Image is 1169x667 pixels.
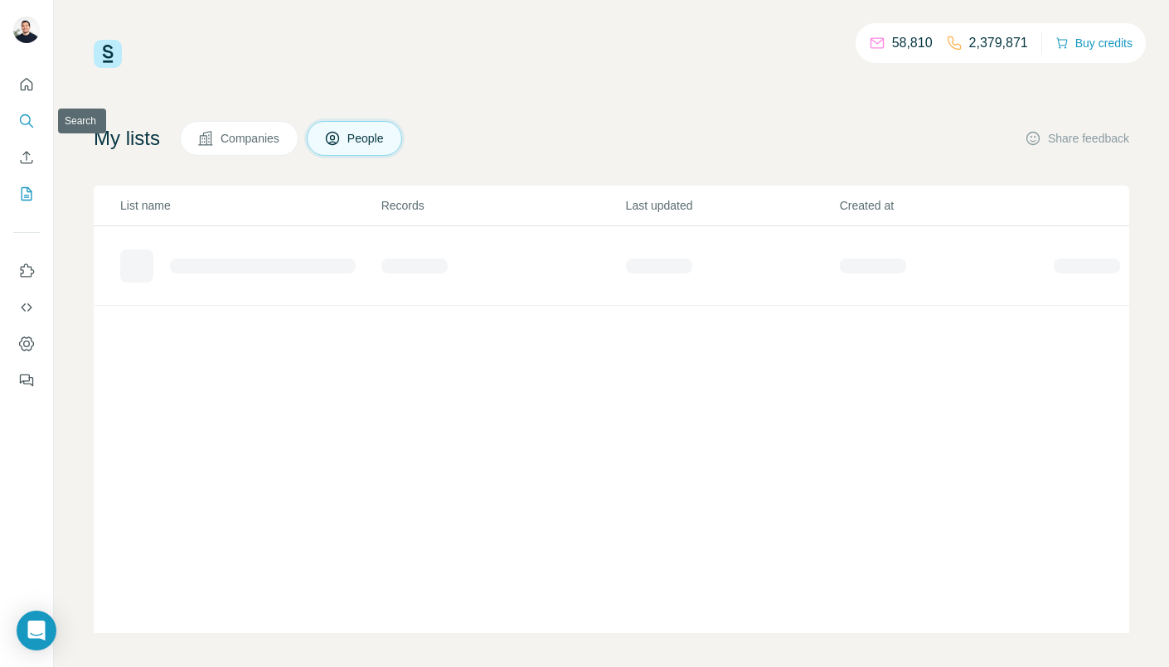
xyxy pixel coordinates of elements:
[120,197,380,214] p: List name
[13,17,40,43] img: Avatar
[13,256,40,286] button: Use Surfe on LinkedIn
[13,365,40,395] button: Feedback
[17,611,56,650] div: Open Intercom Messenger
[1025,130,1129,147] button: Share feedback
[94,125,160,152] h4: My lists
[13,70,40,99] button: Quick start
[626,197,838,214] p: Last updated
[381,197,624,214] p: Records
[221,130,281,147] span: Companies
[13,106,40,136] button: Search
[1055,31,1133,55] button: Buy credits
[969,33,1028,53] p: 2,379,871
[347,130,386,147] span: People
[13,329,40,359] button: Dashboard
[13,179,40,209] button: My lists
[892,33,933,53] p: 58,810
[840,197,1052,214] p: Created at
[13,292,40,322] button: Use Surfe API
[94,40,122,68] img: Surfe Logo
[13,143,40,172] button: Enrich CSV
